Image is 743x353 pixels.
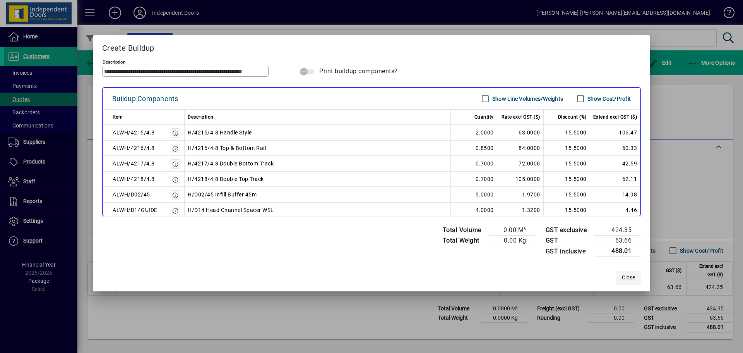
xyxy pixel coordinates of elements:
td: 60.33 [590,140,641,156]
div: ALWH/D02/45 [113,190,150,199]
span: Print buildup components? [319,67,398,75]
button: Close [616,271,641,285]
td: 0.7000 [451,171,497,187]
div: ALWH/4215/4.8 [113,128,155,137]
span: Rate excl GST ($) [502,112,540,122]
td: 106.47 [590,125,641,140]
div: 1.9700 [500,190,540,199]
td: 488.01 [594,246,641,257]
td: 14.98 [590,187,641,202]
td: Total Volume [439,225,489,236]
div: 84.0000 [500,143,540,153]
td: 15.5000 [544,156,590,171]
td: 15.5000 [544,202,590,218]
div: ALWH/D14GUIDE [113,205,158,215]
label: Show Line Volumes/Weights [491,95,563,103]
span: Extend excl GST ($) [593,112,637,122]
td: H/D14 Head Channel Spacer WSL [185,202,451,218]
td: 424.35 [594,225,641,236]
span: Close [622,274,635,282]
td: GST [542,236,595,246]
div: Buildup Components [112,93,178,105]
td: GST inclusive [542,246,595,257]
td: 0.00 M³ [489,225,536,236]
div: ALWH/4217/4.8 [113,159,155,168]
span: Description [188,112,214,122]
td: 4.46 [590,202,641,218]
div: ALWH/4218/4.8 [113,174,155,184]
td: 4.0000 [451,202,497,218]
td: H/4215/4.8 Handle Style [185,125,451,140]
td: 0.7000 [451,156,497,171]
td: 9.0000 [451,187,497,202]
div: 63.0000 [500,128,540,137]
td: 63.66 [594,236,641,246]
span: Quantity [474,112,494,122]
span: Discount (%) [558,112,587,122]
td: GST exclusive [542,225,595,236]
label: Show Cost/Profit [586,95,631,103]
div: 72.0000 [500,159,540,168]
td: 15.5000 [544,171,590,187]
mat-label: Description [103,59,125,65]
td: 15.5000 [544,140,590,156]
td: H/4218/4.8 Double Top Track [185,171,451,187]
td: 0.8500 [451,140,497,156]
td: H/D02/45 Infill Buffer 45m [185,187,451,202]
td: Total Weight [439,236,489,246]
td: 42.59 [590,156,641,171]
td: H/4216/4.8 Top & Bottom Rail [185,140,451,156]
div: 105.0000 [500,174,540,184]
div: 1.3200 [500,205,540,215]
td: 15.5000 [544,187,590,202]
td: 0.00 Kg [489,236,536,246]
td: 2.0000 [451,125,497,140]
span: Item [113,112,123,122]
h2: Create Buildup [93,35,650,58]
div: ALWH/4216/4.8 [113,143,155,153]
td: 62.11 [590,171,641,187]
td: H/4217/4.8 Double Bottom Track [185,156,451,171]
td: 15.5000 [544,125,590,140]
